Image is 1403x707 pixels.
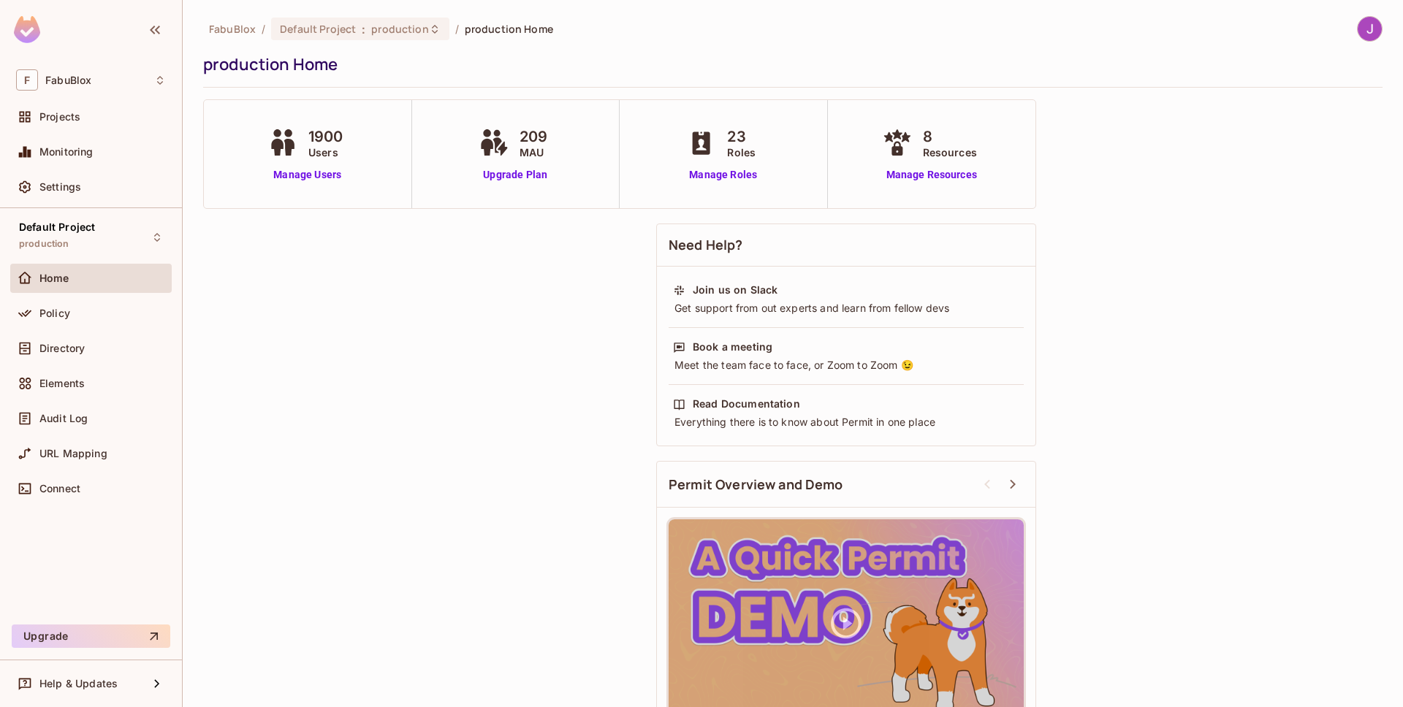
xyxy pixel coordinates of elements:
[14,16,40,43] img: SReyMgAAAABJRU5ErkJggg==
[203,53,1375,75] div: production Home
[45,74,91,86] span: Workspace: FabuBlox
[727,126,756,148] span: 23
[520,145,547,160] span: MAU
[520,126,547,148] span: 209
[39,307,70,319] span: Policy
[879,167,984,183] a: Manage Resources
[923,126,977,148] span: 8
[683,167,763,183] a: Manage Roles
[673,358,1019,372] div: Meet the team face to face, or Zoom to Zoom 😉
[39,272,69,284] span: Home
[262,22,265,36] li: /
[693,397,800,411] div: Read Documentation
[39,378,85,389] span: Elements
[39,181,81,193] span: Settings
[39,146,94,158] span: Monitoring
[465,22,553,36] span: production Home
[39,483,80,494] span: Connect
[693,340,772,354] div: Book a meeting
[19,221,95,233] span: Default Project
[727,145,756,160] span: Roles
[16,69,38,91] span: F
[39,448,107,459] span: URL Mapping
[19,238,69,250] span: production
[39,343,85,354] span: Directory
[308,126,343,148] span: 1900
[39,413,88,424] span: Audit Log
[693,283,777,297] div: Join us on Slack
[673,301,1019,316] div: Get support from out experts and learn from fellow devs
[209,22,256,36] span: the active workspace
[280,22,356,36] span: Default Project
[923,145,977,160] span: Resources
[669,236,743,254] span: Need Help?
[476,167,555,183] a: Upgrade Plan
[12,624,170,648] button: Upgrade
[669,475,843,494] span: Permit Overview and Demo
[673,415,1019,429] div: Everything there is to know about Permit in one place
[371,22,428,36] span: production
[265,167,351,183] a: Manage Users
[39,111,80,123] span: Projects
[308,145,343,160] span: Users
[361,23,366,35] span: :
[1358,17,1382,41] img: Jack Muller
[455,22,459,36] li: /
[39,678,118,689] span: Help & Updates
